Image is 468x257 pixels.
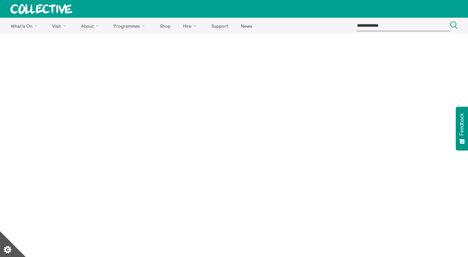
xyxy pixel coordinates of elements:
[154,18,176,34] a: Shop
[235,18,258,34] a: News
[108,18,153,34] a: Programmes
[178,18,205,34] a: Hire
[75,18,107,34] a: About
[456,107,468,150] button: Feedback - Show survey
[47,18,74,34] a: Visit
[5,18,45,34] a: What's On
[206,18,234,34] a: Support
[459,113,465,136] span: Feedback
